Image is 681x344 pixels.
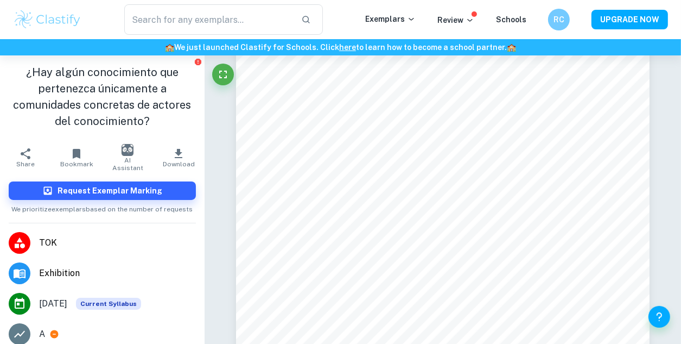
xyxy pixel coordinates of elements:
span: Share [16,160,35,168]
span: TOK [39,236,196,249]
a: here [339,43,356,52]
h6: Request Exemplar Marking [58,185,162,197]
a: Schools [496,15,526,24]
p: Exemplars [365,13,416,25]
button: Download [153,142,204,173]
button: Report issue [194,58,202,66]
button: UPGRADE NOW [591,10,668,29]
h6: We just launched Clastify for Schools. Click to learn how to become a school partner. [2,41,679,53]
button: AI Assistant [102,142,153,173]
span: Download [163,160,195,168]
input: Search for any exemplars... [124,4,292,35]
span: AI Assistant [109,157,147,172]
img: AI Assistant [122,144,133,156]
img: Clastify logo [13,9,82,30]
button: RC [548,9,570,30]
button: Fullscreen [212,64,234,85]
h6: RC [553,14,565,26]
h1: ¿Hay algún conocimiento que pertenezca únicamente a comunidades concretas de actores del conocimi... [9,64,196,129]
p: A [39,328,45,341]
span: 🏫 [165,43,174,52]
span: Bookmark [60,160,93,168]
span: 🏫 [507,43,516,52]
p: Review [437,14,474,26]
span: Exhibition [39,267,196,280]
span: [DATE] [39,297,67,310]
span: Current Syllabus [76,298,141,310]
div: This exemplar is based on the current syllabus. Feel free to refer to it for inspiration/ideas wh... [76,298,141,310]
button: Help and Feedback [648,306,670,328]
span: We prioritize exemplars based on the number of requests [11,200,193,214]
button: Bookmark [51,142,102,173]
button: Request Exemplar Marking [9,182,196,200]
